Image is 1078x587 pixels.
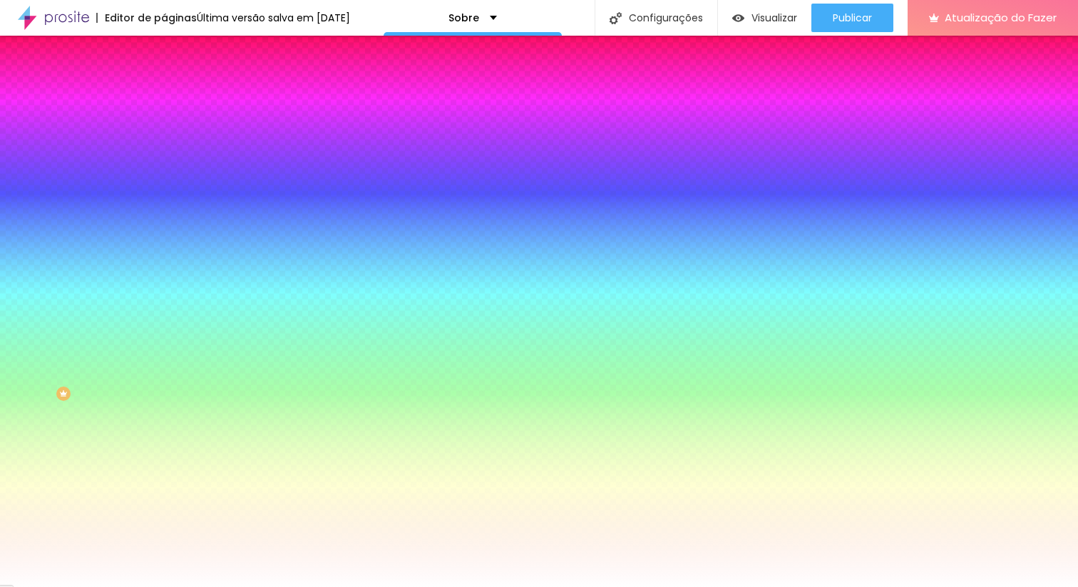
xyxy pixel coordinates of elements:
[718,4,811,32] button: Visualizar
[811,4,893,32] button: Publicar
[448,11,479,25] font: Sobre
[732,12,744,24] img: view-1.svg
[833,11,872,25] font: Publicar
[105,11,197,25] font: Editor de páginas
[751,11,797,25] font: Visualizar
[610,12,622,24] img: Ícone
[197,11,350,25] font: Última versão salva em [DATE]
[629,11,703,25] font: Configurações
[945,10,1057,25] font: Atualização do Fazer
